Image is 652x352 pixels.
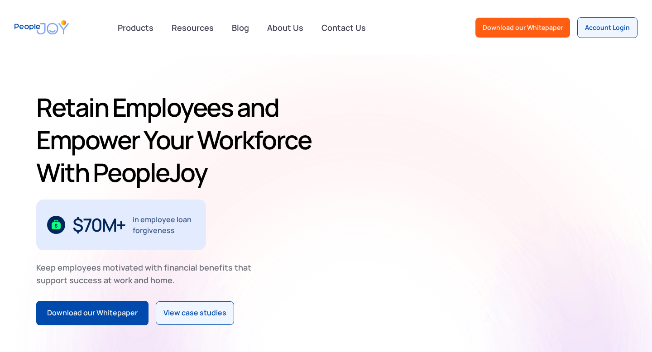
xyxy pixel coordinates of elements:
[72,218,125,232] div: $70M+
[163,307,226,319] div: View case studies
[133,214,196,236] div: in employee loan forgiveness
[316,18,371,38] a: Contact Us
[262,18,309,38] a: About Us
[166,18,219,38] a: Resources
[475,18,570,38] a: Download our Whitepaper
[226,18,254,38] a: Blog
[36,261,259,286] div: Keep employees motivated with financial benefits that support success at work and home.
[585,23,630,32] div: Account Login
[483,23,563,32] div: Download our Whitepaper
[47,307,138,319] div: Download our Whitepaper
[36,91,322,189] h1: Retain Employees and Empower Your Workforce With PeopleJoy
[156,301,234,325] a: View case studies
[36,200,206,250] div: 1 / 3
[112,19,159,37] div: Products
[14,14,69,40] a: home
[36,301,149,325] a: Download our Whitepaper
[577,17,638,38] a: Account Login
